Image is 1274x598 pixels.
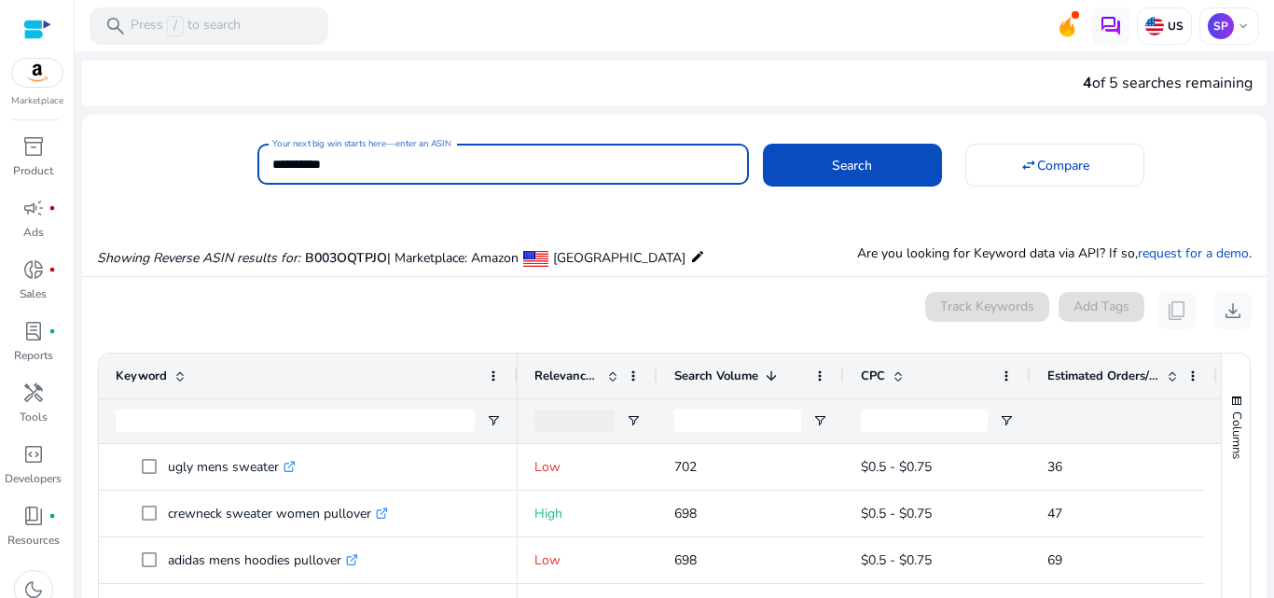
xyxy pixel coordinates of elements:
span: 698 [674,551,697,569]
p: Product [13,162,53,179]
button: Open Filter Menu [626,413,641,428]
span: campaign [22,197,45,219]
button: Compare [965,144,1144,187]
p: ugly mens sweater [168,448,296,486]
span: donut_small [22,258,45,281]
span: fiber_manual_record [48,204,56,212]
p: Reports [14,347,53,364]
span: fiber_manual_record [48,327,56,335]
span: search [104,15,127,37]
span: B003OQTPJO [305,249,387,267]
span: [GEOGRAPHIC_DATA] [553,249,685,267]
span: Estimated Orders/Month [1047,368,1159,384]
mat-icon: swap_horiz [1020,157,1037,174]
button: Search [763,144,942,187]
mat-icon: edit [690,245,705,268]
p: Marketplace [11,94,63,108]
span: Keyword [116,368,167,384]
span: 69 [1047,551,1062,569]
span: inventory_2 [22,135,45,158]
p: Low [534,448,641,486]
p: Tools [20,409,48,425]
span: Search Volume [674,368,758,384]
span: handyman [22,382,45,404]
span: | Marketplace: Amazon [387,249,519,267]
span: $0.5 - $0.75 [861,505,932,522]
p: Ads [23,224,44,241]
button: Open Filter Menu [486,413,501,428]
span: Compare [1037,156,1089,175]
span: book_4 [22,505,45,527]
p: Press to search [131,16,241,36]
button: download [1214,292,1252,329]
span: $0.5 - $0.75 [861,458,932,476]
img: amazon.svg [12,59,62,87]
span: 4 [1083,73,1092,93]
mat-label: Your next big win starts here—enter an ASIN [272,137,450,150]
span: fiber_manual_record [48,266,56,273]
div: of 5 searches remaining [1083,72,1253,94]
p: Low [534,541,641,579]
p: crewneck sweater women pullover [168,494,388,533]
span: Relevance Score [534,368,600,384]
p: Resources [7,532,60,549]
input: Keyword Filter Input [116,410,475,432]
span: 36 [1047,458,1062,476]
p: Are you looking for Keyword data via API? If so, . [857,243,1252,263]
span: CPC [861,368,885,384]
p: Developers [5,470,62,487]
p: US [1164,19,1184,34]
span: download [1222,299,1244,322]
p: adidas mens hoodies pullover [168,541,358,579]
button: Open Filter Menu [999,413,1014,428]
span: fiber_manual_record [48,512,56,520]
i: Showing Reverse ASIN results for: [97,249,300,267]
span: Columns [1228,411,1245,459]
input: CPC Filter Input [861,410,988,432]
span: Search [832,156,872,175]
span: 698 [674,505,697,522]
span: code_blocks [22,443,45,466]
button: Open Filter Menu [812,413,827,428]
span: / [167,16,184,36]
span: 702 [674,458,697,476]
input: Search Volume Filter Input [674,410,801,432]
span: 47 [1047,505,1062,522]
p: High [534,494,641,533]
span: $0.5 - $0.75 [861,551,932,569]
p: Sales [20,285,47,302]
span: keyboard_arrow_down [1236,19,1251,34]
a: request for a demo [1138,244,1249,262]
p: SP [1208,13,1234,39]
img: us.svg [1145,17,1164,35]
span: lab_profile [22,320,45,342]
